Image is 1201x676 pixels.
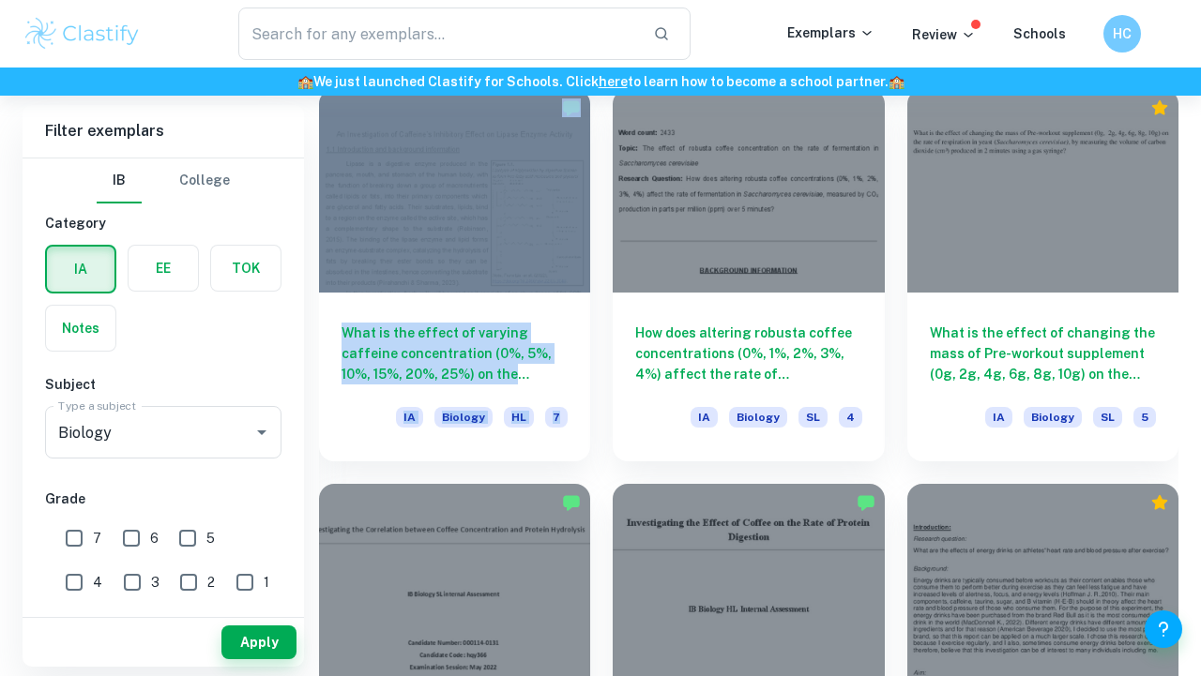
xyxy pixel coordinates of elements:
[238,8,638,60] input: Search for any exemplars...
[857,493,875,512] img: Marked
[562,98,581,117] img: Marked
[985,407,1012,428] span: IA
[297,74,313,89] span: 🏫
[1103,15,1141,53] button: HC
[264,572,269,593] span: 1
[729,407,787,428] span: Biology
[342,323,568,384] h6: What is the effect of varying caffeine concentration (0%, 5%, 10%, 15%, 20%, 25%) on the inhibiti...
[93,572,102,593] span: 4
[907,89,1178,461] a: What is the effect of changing the mass of Pre-workout supplement (0g, 2g, 4g, 6g, 8g, 10g) on th...
[434,407,493,428] span: Biology
[396,407,423,428] span: IA
[4,71,1197,92] h6: We just launched Clastify for Schools. Click to learn how to become a school partner.
[613,89,884,461] a: How does altering robusta coffee concentrations (0%, 1%, 2%, 3%, 4%) affect the rate of fermentat...
[211,246,281,291] button: TOK
[1093,407,1122,428] span: SL
[129,246,198,291] button: EE
[635,323,861,384] h6: How does altering robusta coffee concentrations (0%, 1%, 2%, 3%, 4%) affect the rate of fermentat...
[930,323,1156,384] h6: What is the effect of changing the mass of Pre-workout supplement (0g, 2g, 4g, 6g, 8g, 10g) on th...
[1150,493,1169,512] div: Premium
[1013,26,1066,41] a: Schools
[1150,98,1169,117] div: Premium
[1024,407,1082,428] span: Biology
[150,528,159,548] span: 6
[23,105,304,158] h6: Filter exemplars
[545,407,568,428] span: 7
[1145,610,1182,648] button: Help and Feedback
[151,572,160,593] span: 3
[912,24,976,45] p: Review
[58,398,136,413] label: Type a subject
[504,407,534,428] span: HL
[691,407,718,428] span: IA
[319,89,590,461] a: What is the effect of varying caffeine concentration (0%, 5%, 10%, 15%, 20%, 25%) on the inhibiti...
[221,625,296,659] button: Apply
[1112,23,1133,44] h6: HC
[97,158,142,203] button: IB
[798,407,828,428] span: SL
[562,493,581,512] img: Marked
[45,374,281,395] h6: Subject
[93,528,101,548] span: 7
[599,74,628,89] a: here
[207,572,215,593] span: 2
[839,407,862,428] span: 4
[179,158,230,203] button: College
[889,74,905,89] span: 🏫
[206,528,215,548] span: 5
[46,306,115,351] button: Notes
[249,419,275,445] button: Open
[787,23,874,43] p: Exemplars
[23,15,142,53] img: Clastify logo
[47,247,114,292] button: IA
[45,488,281,509] h6: Grade
[97,158,230,203] div: Filter type choice
[45,213,281,233] h6: Category
[1133,407,1156,428] span: 5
